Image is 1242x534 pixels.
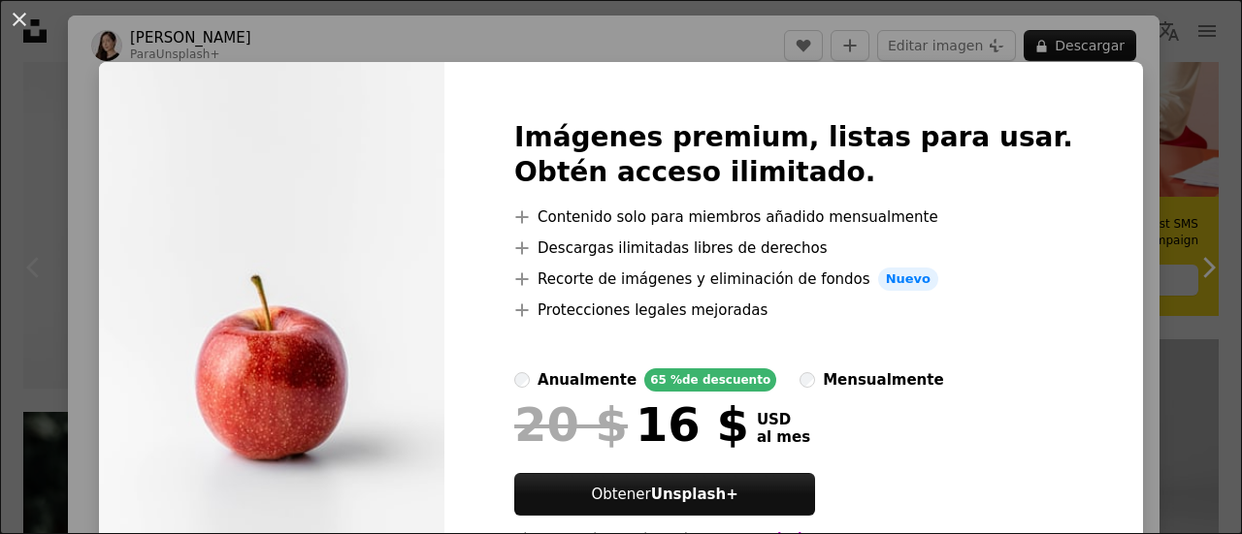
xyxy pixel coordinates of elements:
[757,411,810,428] span: USD
[514,473,815,516] button: ObtenerUnsplash+
[878,267,938,291] span: Nuevo
[800,372,815,388] input: mensualmente
[514,399,628,450] span: 20 $
[514,372,530,388] input: anualmente65 %de descuento
[651,486,738,503] strong: Unsplash+
[538,368,637,392] div: anualmente
[823,368,943,392] div: mensualmente
[644,368,776,392] div: 65 % de descuento
[514,120,1073,190] h2: Imágenes premium, listas para usar. Obtén acceso ilimitado.
[514,267,1073,291] li: Recorte de imágenes y eliminación de fondos
[757,428,810,446] span: al mes
[514,298,1073,322] li: Protecciones legales mejoradas
[514,205,1073,229] li: Contenido solo para miembros añadido mensualmente
[514,236,1073,260] li: Descargas ilimitadas libres de derechos
[514,399,749,450] div: 16 $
